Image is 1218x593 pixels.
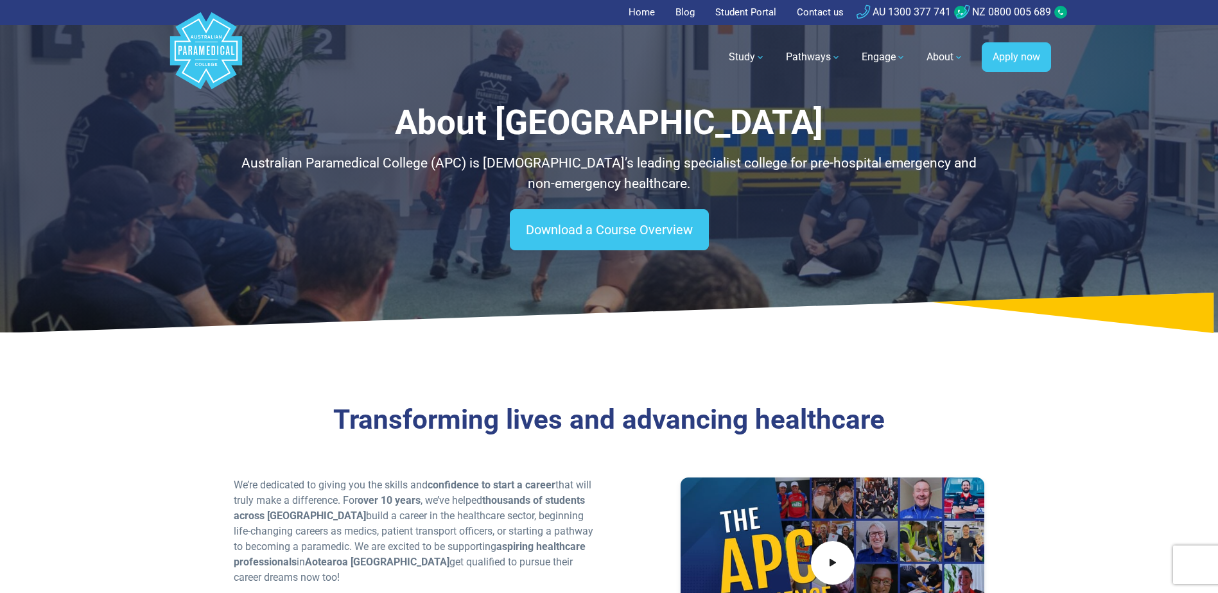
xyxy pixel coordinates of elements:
[982,42,1051,72] a: Apply now
[956,6,1051,18] a: NZ 0800 005 689
[234,103,985,143] h1: About [GEOGRAPHIC_DATA]
[234,477,602,585] p: We’re dedicated to giving you the skills and that will truly make a difference. For , we’ve helpe...
[428,479,555,491] strong: confidence to start a career
[857,6,951,18] a: AU 1300 377 741
[234,153,985,194] p: Australian Paramedical College (APC) is [DEMOGRAPHIC_DATA]’s leading specialist college for pre-h...
[854,39,914,75] a: Engage
[721,39,773,75] a: Study
[358,494,421,506] strong: over 10 years
[510,209,709,250] a: Download a Course Overview
[305,556,449,568] strong: Aotearoa [GEOGRAPHIC_DATA]
[919,39,971,75] a: About
[234,404,985,436] h3: Transforming lives and advancing healthcare
[778,39,849,75] a: Pathways
[168,25,245,90] a: Australian Paramedical College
